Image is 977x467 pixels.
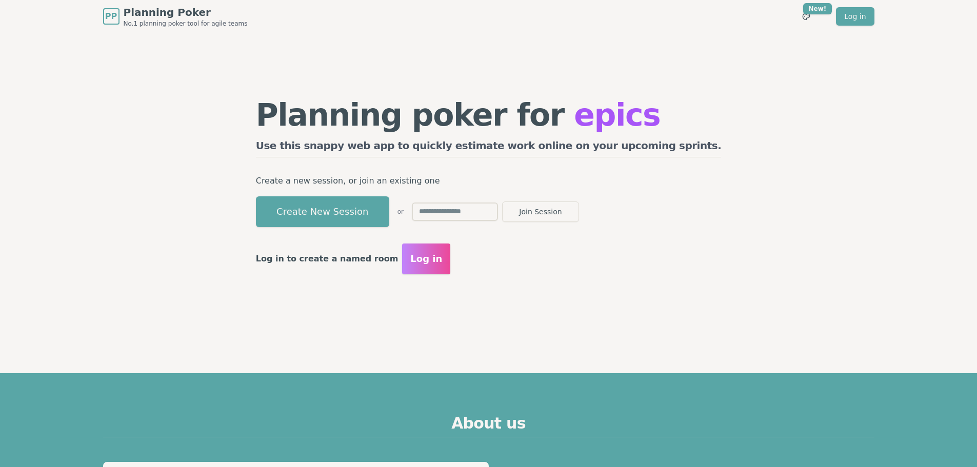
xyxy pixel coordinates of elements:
[410,252,442,266] span: Log in
[124,5,248,19] span: Planning Poker
[256,99,722,130] h1: Planning poker for
[105,10,117,23] span: PP
[502,201,579,222] button: Join Session
[836,7,874,26] a: Log in
[256,138,722,157] h2: Use this snappy web app to quickly estimate work online on your upcoming sprints.
[256,174,722,188] p: Create a new session, or join an existing one
[397,208,404,216] span: or
[124,19,248,28] span: No.1 planning poker tool for agile teams
[574,97,660,133] span: epics
[103,414,874,437] h2: About us
[797,7,815,26] button: New!
[256,252,398,266] p: Log in to create a named room
[103,5,248,28] a: PPPlanning PokerNo.1 planning poker tool for agile teams
[256,196,389,227] button: Create New Session
[803,3,832,14] div: New!
[402,243,450,274] button: Log in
